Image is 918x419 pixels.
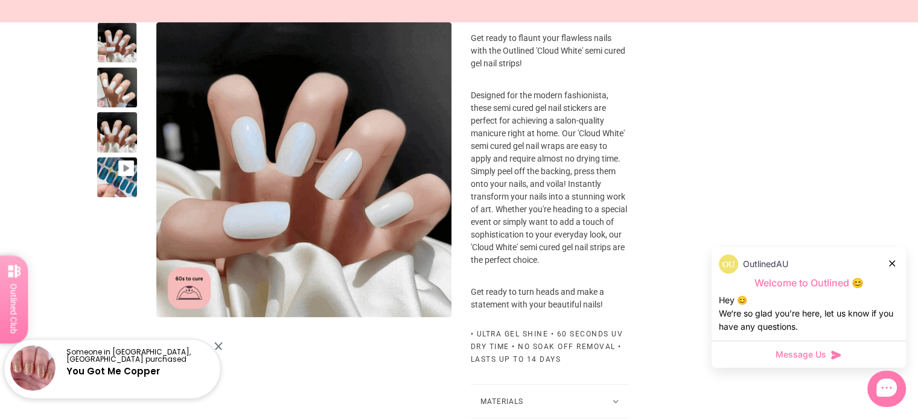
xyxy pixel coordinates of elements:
p: Get ready to flaunt your flawless nails with the Outlined 'Cloud White' semi cured gel nail strips! [471,32,629,89]
a: You Got Me Copper [66,365,160,377]
p: Someone in [GEOGRAPHIC_DATA], [GEOGRAPHIC_DATA] purchased [66,348,210,363]
p: Designed for the modern fashionista, these semi cured gel nail stickers are perfect for achieving... [471,89,629,286]
modal-trigger: Enlarge product image [156,22,451,317]
p: Get ready to turn heads and make a statement with your beautiful nails! [471,286,629,311]
button: Materials [471,385,629,418]
span: Message Us [776,348,826,361]
p: OutlinedAU [743,257,788,271]
div: Hey 😊 We‘re so glad you’re here, let us know if you have any questions. [719,294,899,333]
img: Cloud White-Semi Cured Gel Strips-Outlined [156,22,451,317]
p: Welcome to Outlined 😊 [719,277,899,289]
img: data:image/png;base64,iVBORw0KGgoAAAANSUhEUgAAACQAAAAkCAYAAADhAJiYAAACJklEQVR4AexUO28TQRice/mFQxI... [719,254,738,274]
div: • Ultra Gel Shine • 60 Seconds UV dry time • No soak off removal • Lasts up to 14 days [471,328,629,366]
